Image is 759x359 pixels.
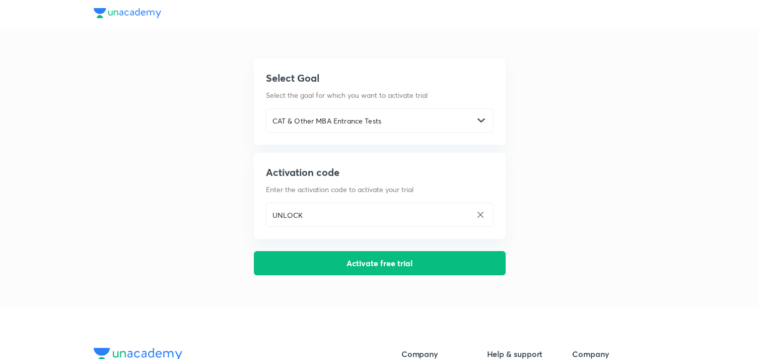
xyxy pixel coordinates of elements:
[477,117,485,124] img: -
[266,184,494,195] p: Enter the activation code to activate your trial
[266,165,494,180] h5: Activation code
[94,8,161,18] img: Unacademy
[266,110,474,131] input: Select goal
[94,8,161,21] a: Unacademy
[266,90,494,100] p: Select the goal for which you want to activate trial
[266,71,494,86] h5: Select Goal
[254,251,506,275] button: Activate free trial
[266,205,472,225] input: Enter activation code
